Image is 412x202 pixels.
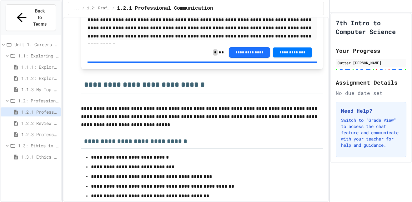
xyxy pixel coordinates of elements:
[21,75,58,81] span: 1.1.2: Exploring CS Careers - Review
[14,41,58,48] span: Unit 1: Careers & Professionalism
[21,120,58,126] span: 1.2.2 Review - Professional Communication
[18,142,58,149] span: 1.3: Ethics in Computing
[336,89,406,97] div: No due date set
[336,46,406,55] h2: Your Progress
[73,6,80,11] span: ...
[87,6,110,11] span: 1.2: Professional Communication
[33,8,47,27] span: Back to Teams
[117,5,213,12] span: 1.2.1 Professional Communication
[21,154,58,160] span: 1.3.1 Ethics in Computer Science
[336,78,406,87] h2: Assignment Details
[341,117,401,148] p: Switch to "Grade View" to access the chat feature and communicate with your teacher for help and ...
[112,6,114,11] span: /
[21,64,58,70] span: 1.1.1: Exploring CS Careers
[21,86,58,93] span: 1.1.3 My Top 3 CS Careers!
[82,6,84,11] span: /
[341,107,401,115] h3: Need Help?
[6,4,56,31] button: Back to Teams
[21,109,58,115] span: 1.2.1 Professional Communication
[18,52,58,59] span: 1.1: Exploring CS Careers
[338,60,404,66] div: Cutter [PERSON_NAME]
[18,97,58,104] span: 1.2: Professional Communication
[21,131,58,138] span: 1.2.3 Professional Communication Challenge
[336,18,406,36] h1: 7th Intro to Computer Science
